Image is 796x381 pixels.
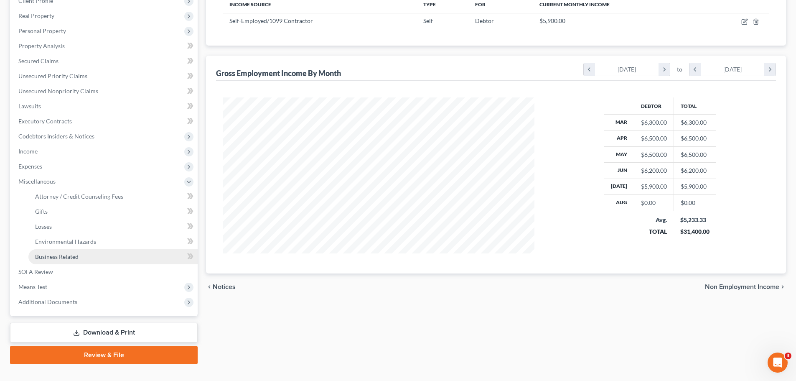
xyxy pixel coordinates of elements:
span: Business Related [35,253,79,260]
span: Means Test [18,283,47,290]
td: $6,500.00 [674,146,716,162]
div: [DATE] [595,63,659,76]
span: Notices [213,284,236,290]
a: Business Related [28,249,198,264]
span: Codebtors Insiders & Notices [18,133,94,140]
div: TOTAL [641,228,667,236]
a: Secured Claims [12,54,198,69]
a: Gifts [28,204,198,219]
span: Personal Property [18,27,66,34]
span: Environmental Hazards [35,238,96,245]
button: chevron_left Notices [206,284,236,290]
span: Current Monthly Income [539,1,610,8]
i: chevron_right [779,284,786,290]
th: Aug [604,195,634,211]
span: Income [18,148,38,155]
th: Debtor [634,97,674,114]
span: Additional Documents [18,298,77,305]
span: Unsecured Nonpriority Claims [18,87,98,95]
div: $6,300.00 [641,118,667,127]
i: chevron_right [764,63,776,76]
button: Non Employment Income chevron_right [705,284,786,290]
iframe: Intercom live chat [768,353,788,373]
span: 3 [785,353,791,359]
th: Total [674,97,716,114]
a: Review & File [10,346,198,364]
span: Self-Employed/1099 Contractor [229,17,313,24]
span: For [475,1,486,8]
a: SOFA Review [12,264,198,279]
span: Gifts [35,208,48,215]
td: $6,500.00 [674,130,716,146]
span: Income Source [229,1,271,8]
td: $6,200.00 [674,163,716,179]
th: [DATE] [604,179,634,194]
a: Unsecured Nonpriority Claims [12,84,198,99]
span: Type [423,1,436,8]
div: Avg. [641,216,667,224]
span: Unsecured Priority Claims [18,72,87,79]
span: Secured Claims [18,57,58,64]
div: Gross Employment Income By Month [216,68,341,78]
div: $6,200.00 [641,166,667,175]
td: $0.00 [674,195,716,211]
th: May [604,146,634,162]
a: Losses [28,219,198,234]
div: $5,900.00 [641,182,667,191]
div: $6,500.00 [641,134,667,143]
a: Download & Print [10,323,198,343]
th: Apr [604,130,634,146]
span: Real Property [18,12,54,19]
i: chevron_right [659,63,670,76]
i: chevron_left [206,284,213,290]
span: SOFA Review [18,268,53,275]
span: Non Employment Income [705,284,779,290]
span: $5,900.00 [539,17,565,24]
a: Lawsuits [12,99,198,114]
th: Mar [604,115,634,130]
span: Losses [35,223,52,230]
div: $5,233.33 [680,216,710,224]
a: Unsecured Priority Claims [12,69,198,84]
a: Attorney / Credit Counseling Fees [28,189,198,204]
td: $5,900.00 [674,179,716,194]
span: Lawsuits [18,102,41,110]
a: Executory Contracts [12,114,198,129]
div: [DATE] [701,63,765,76]
div: $6,500.00 [641,151,667,159]
div: $31,400.00 [680,228,710,236]
a: Environmental Hazards [28,234,198,249]
i: chevron_left [584,63,595,76]
span: Miscellaneous [18,178,56,185]
span: Executory Contracts [18,118,72,125]
i: chevron_left [689,63,701,76]
span: Expenses [18,163,42,170]
div: $0.00 [641,199,667,207]
span: to [677,65,682,74]
span: Self [423,17,433,24]
span: Debtor [475,17,494,24]
a: Property Analysis [12,38,198,54]
td: $6,300.00 [674,115,716,130]
th: Jun [604,163,634,179]
span: Attorney / Credit Counseling Fees [35,193,123,200]
span: Property Analysis [18,42,65,49]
